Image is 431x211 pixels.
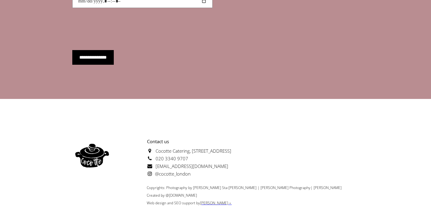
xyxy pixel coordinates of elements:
[147,138,169,145] strong: Contact us
[147,200,200,206] a: Web design and SEO support by
[147,163,228,169] a: [EMAIL_ADDRESS][DOMAIN_NAME]
[147,171,191,177] a: @cocotte_london
[147,148,231,154] a: Cocotte Catering, [STREET_ADDRESS]
[72,17,165,41] iframe: reCAPTCHA
[147,155,188,162] a: 020 3340 9707
[200,200,232,206] a: [PERSON_NAME]→
[147,193,197,198] span: Created by @[DOMAIN_NAME]
[72,184,342,207] div: Copyrights: Photography by [PERSON_NAME] Sta-[PERSON_NAME] | [PERSON_NAME] Photography| [PERSON_N...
